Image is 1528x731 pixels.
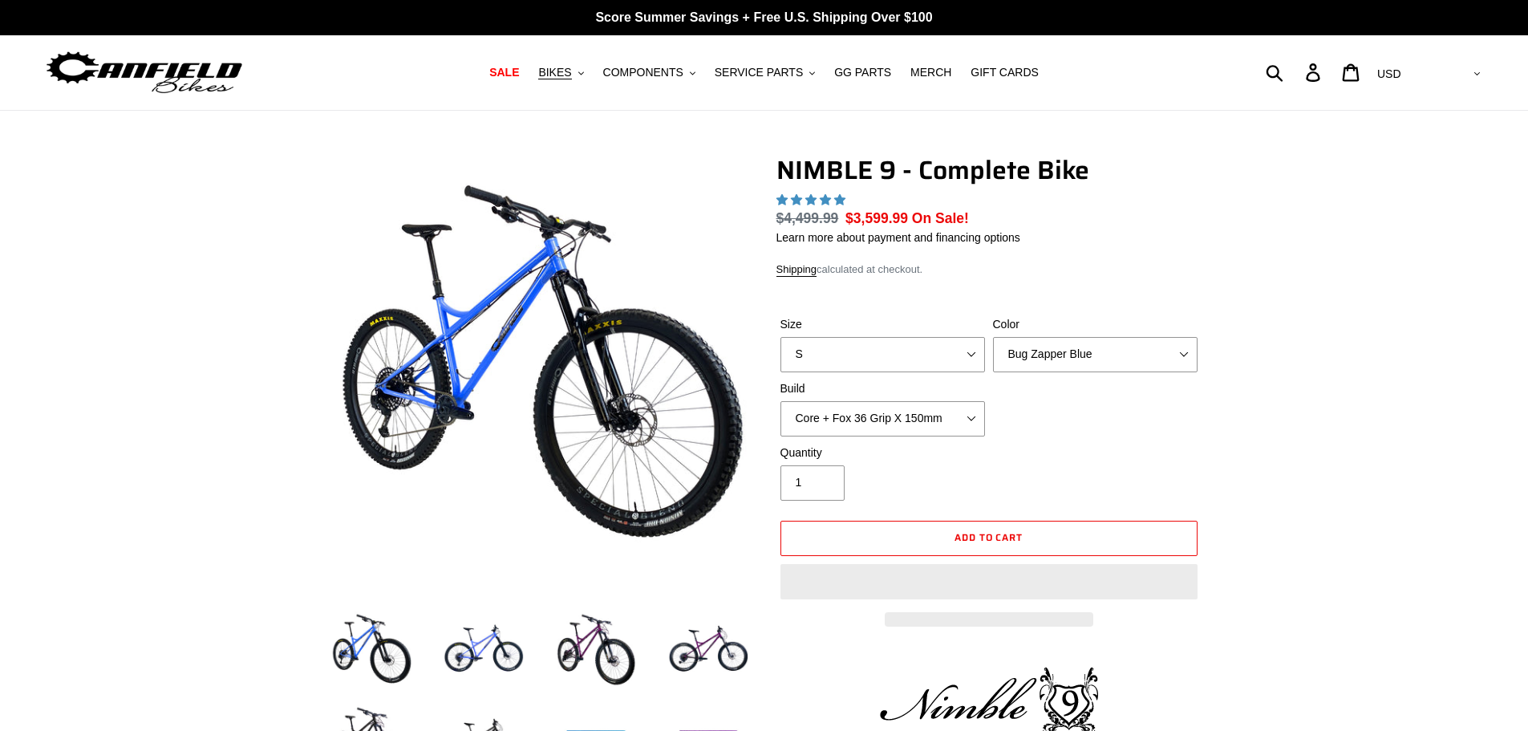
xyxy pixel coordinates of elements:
span: On Sale! [912,208,969,229]
a: MERCH [902,62,959,83]
a: GG PARTS [826,62,899,83]
label: Build [780,380,985,397]
a: SALE [481,62,527,83]
input: Search [1275,55,1315,90]
img: Canfield Bikes [44,47,245,98]
s: $4,499.99 [776,210,839,226]
label: Size [780,316,985,333]
img: Load image into Gallery viewer, NIMBLE 9 - Complete Bike [664,606,752,694]
a: Learn more about payment and financing options [776,231,1020,244]
span: BIKES [538,66,571,79]
div: calculated at checkout. [776,262,1202,278]
img: Load image into Gallery viewer, NIMBLE 9 - Complete Bike [327,606,415,694]
span: SERVICE PARTS [715,66,803,79]
button: Add to cart [780,521,1198,556]
span: Add to cart [954,530,1023,545]
a: Shipping [776,263,817,277]
span: MERCH [910,66,951,79]
button: COMPONENTS [595,62,703,83]
label: Quantity [780,445,985,461]
span: 4.90 stars [776,193,849,206]
img: Load image into Gallery viewer, NIMBLE 9 - Complete Bike [552,606,640,694]
span: GG PARTS [834,66,891,79]
img: Load image into Gallery viewer, NIMBLE 9 - Complete Bike [440,606,528,694]
label: Color [993,316,1198,333]
button: BIKES [530,62,591,83]
span: SALE [489,66,519,79]
span: COMPONENTS [603,66,683,79]
a: GIFT CARDS [963,62,1047,83]
h1: NIMBLE 9 - Complete Bike [776,155,1202,185]
span: $3,599.99 [845,210,908,226]
span: GIFT CARDS [971,66,1039,79]
img: NIMBLE 9 - Complete Bike [330,158,749,577]
button: SERVICE PARTS [707,62,823,83]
